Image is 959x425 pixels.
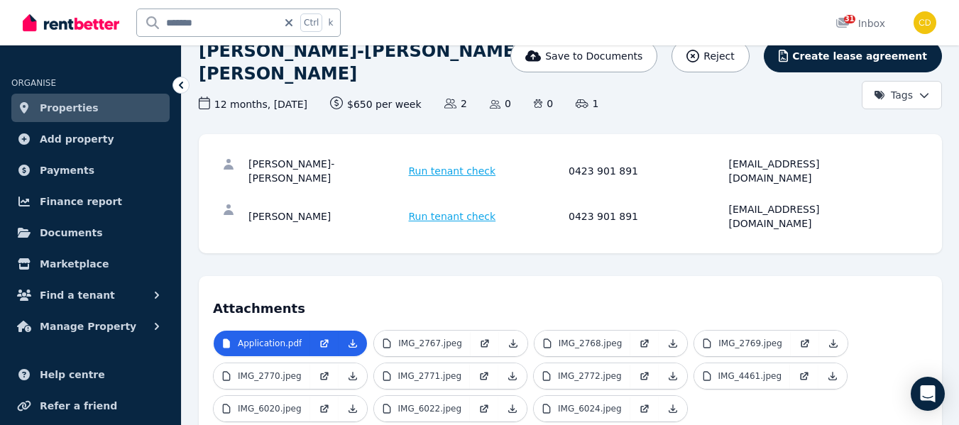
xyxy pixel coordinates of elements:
div: 0423 901 891 [569,157,725,185]
p: IMG_2767.jpeg [398,338,462,349]
div: [EMAIL_ADDRESS][DOMAIN_NAME] [729,202,885,231]
button: Create lease agreement [764,40,942,72]
p: IMG_2771.jpeg [398,370,462,382]
span: 0 [490,96,511,111]
a: Help centre [11,360,170,389]
button: Save to Documents [510,40,658,72]
span: 31 [844,15,855,23]
a: Marketplace [11,250,170,278]
span: Payments [40,162,94,179]
span: 1 [576,96,598,111]
a: IMG_6020.jpeg [214,396,310,421]
a: Download Attachment [659,363,687,389]
a: Open in new Tab [791,331,819,356]
a: Download Attachment [339,363,367,389]
a: Download Attachment [339,331,367,356]
span: 0 [534,96,553,111]
div: Open Intercom Messenger [911,377,945,411]
div: [EMAIL_ADDRESS][DOMAIN_NAME] [729,157,885,185]
a: Open in new Tab [630,396,659,421]
p: IMG_2769.jpeg [718,338,782,349]
a: Documents [11,219,170,247]
span: Help centre [40,366,105,383]
a: Open in new Tab [630,331,659,356]
span: Finance report [40,193,122,210]
a: IMG_2772.jpeg [534,363,630,389]
a: Open in new Tab [790,363,818,389]
p: IMG_6022.jpeg [398,403,462,414]
a: Refer a friend [11,392,170,420]
p: IMG_2772.jpeg [558,370,622,382]
a: Download Attachment [498,363,527,389]
span: Manage Property [40,318,136,335]
div: Inbox [835,16,885,31]
span: Add property [40,131,114,148]
span: Reject [703,49,734,63]
span: k [328,17,333,28]
a: Download Attachment [498,396,527,421]
span: Ctrl [300,13,322,32]
span: Tags [874,88,913,102]
h1: [PERSON_NAME]-[PERSON_NAME] and [PERSON_NAME] [199,40,691,85]
a: Open in new Tab [470,363,498,389]
a: Properties [11,94,170,122]
span: Run tenant check [409,209,496,223]
a: Application.pdf [214,331,310,356]
img: Chris Dimitropoulos [914,11,936,34]
a: Add property [11,125,170,153]
p: Application.pdf [238,338,302,349]
span: Run tenant check [409,164,496,178]
img: RentBetter [23,12,119,33]
a: Payments [11,156,170,184]
a: Open in new Tab [310,396,339,421]
button: Reject [672,40,749,72]
span: Refer a friend [40,397,117,414]
div: 0423 901 891 [569,202,725,231]
button: Find a tenant [11,281,170,309]
span: Marketplace [40,255,109,272]
a: Download Attachment [819,331,848,356]
a: IMG_2770.jpeg [214,363,310,389]
a: IMG_2771.jpeg [374,363,471,389]
p: IMG_2770.jpeg [238,370,302,382]
span: Find a tenant [40,287,115,304]
span: Save to Documents [545,49,642,63]
a: IMG_6024.jpeg [534,396,630,421]
a: Open in new Tab [310,331,339,356]
p: IMG_4461.jpeg [718,370,782,382]
p: IMG_2768.jpeg [559,338,623,349]
a: IMG_4461.jpeg [694,363,791,389]
a: Download Attachment [339,396,367,421]
span: Create lease agreement [792,49,927,63]
p: IMG_6024.jpeg [558,403,622,414]
a: IMG_6022.jpeg [374,396,471,421]
span: 12 months , [DATE] [199,96,307,111]
h4: Attachments [213,290,928,319]
a: Download Attachment [499,331,527,356]
span: 2 [444,96,467,111]
a: Open in new Tab [310,363,339,389]
div: [PERSON_NAME] [248,202,405,231]
a: IMG_2769.jpeg [694,331,791,356]
button: Manage Property [11,312,170,341]
a: Open in new Tab [470,396,498,421]
span: $650 per week [330,96,422,111]
p: IMG_6020.jpeg [238,403,302,414]
a: Download Attachment [659,396,687,421]
a: Open in new Tab [630,363,659,389]
a: Open in new Tab [471,331,499,356]
button: Tags [862,81,942,109]
a: Finance report [11,187,170,216]
a: IMG_2767.jpeg [374,331,471,356]
span: Properties [40,99,99,116]
span: ORGANISE [11,78,56,88]
a: Download Attachment [818,363,847,389]
div: [PERSON_NAME]-[PERSON_NAME] [248,157,405,185]
span: Documents [40,224,103,241]
a: IMG_2768.jpeg [535,331,631,356]
a: Download Attachment [659,331,687,356]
